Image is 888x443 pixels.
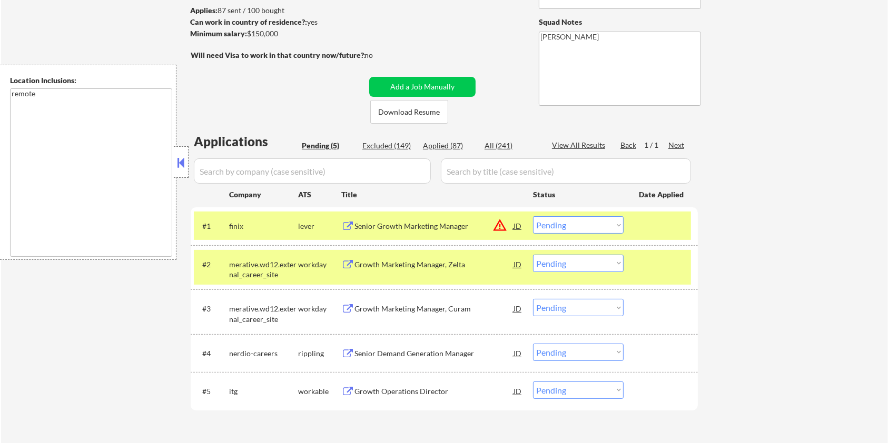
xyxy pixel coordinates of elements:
[552,140,608,150] div: View All Results
[191,51,366,59] strong: Will need Visa to work in that country now/future?:
[668,140,685,150] div: Next
[441,158,691,184] input: Search by title (case sensitive)
[10,75,172,86] div: Location Inclusions:
[370,100,448,124] button: Download Resume
[298,189,341,200] div: ATS
[190,5,366,16] div: 87 sent / 100 bought
[202,259,221,270] div: #2
[229,348,298,359] div: nerdio-careers
[423,140,476,151] div: Applied (87)
[298,304,341,314] div: workday
[639,189,685,200] div: Date Applied
[354,259,514,270] div: Growth Marketing Manager, Zelta
[354,386,514,397] div: Growth Operations Director
[229,386,298,397] div: itg
[229,189,298,200] div: Company
[298,221,341,231] div: lever
[190,17,362,27] div: yes
[539,17,701,27] div: Squad Notes
[485,140,537,151] div: All (241)
[298,348,341,359] div: rippling
[533,185,624,204] div: Status
[194,158,431,184] input: Search by company (case sensitive)
[620,140,637,150] div: Back
[369,77,476,97] button: Add a Job Manually
[202,386,221,397] div: #5
[229,221,298,231] div: finix
[354,221,514,231] div: Senior Growth Marketing Manager
[512,255,523,274] div: JD
[354,348,514,359] div: Senior Demand Generation Manager
[364,50,394,61] div: no
[341,189,523,200] div: Title
[190,17,307,26] strong: Can work in country of residence?:
[512,344,523,363] div: JD
[190,29,247,38] strong: Minimum salary:
[202,348,221,359] div: #4
[298,259,341,270] div: workday
[512,216,523,235] div: JD
[202,221,221,231] div: #1
[354,304,514,314] div: Growth Marketing Manager, Curam
[190,6,218,15] strong: Applies:
[362,140,415,151] div: Excluded (149)
[229,304,298,324] div: merative.wd12.external_career_site
[190,28,366,39] div: $150,000
[512,299,523,318] div: JD
[302,140,354,151] div: Pending (5)
[194,135,298,148] div: Applications
[202,304,221,314] div: #3
[512,381,523,400] div: JD
[644,140,668,150] div: 1 / 1
[229,259,298,280] div: merative.wd12.external_career_site
[298,386,341,397] div: workable
[492,218,507,233] button: warning_amber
